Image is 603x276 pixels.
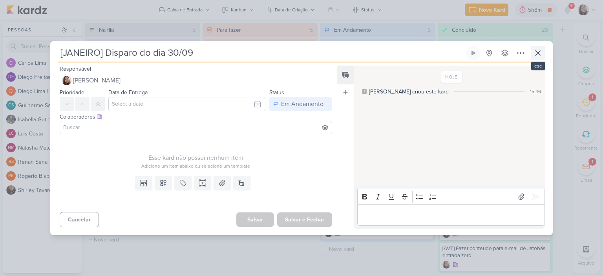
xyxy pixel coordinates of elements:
[62,76,71,85] img: Sharlene Khoury
[60,73,332,88] button: [PERSON_NAME]
[58,46,465,60] input: Kard Sem Título
[269,97,332,111] button: Em Andamento
[60,66,91,72] label: Responsável
[530,88,541,95] div: 15:46
[60,153,332,163] div: Esse kard não possui nenhum item
[60,212,99,227] button: Cancelar
[60,89,84,96] label: Prioridade
[269,89,284,96] label: Status
[369,88,449,96] div: [PERSON_NAME] criou este kard
[62,123,330,132] input: Buscar
[60,113,332,121] div: Colaboradores
[357,189,545,204] div: Editor toolbar
[73,76,121,85] span: [PERSON_NAME]
[108,89,148,96] label: Data de Entrega
[108,97,266,111] input: Select a date
[470,50,477,56] div: Ligar relógio
[531,62,545,70] div: esc
[60,163,332,170] div: Adicione um item abaixo ou selecione um template
[281,99,323,109] div: Em Andamento
[357,204,545,226] div: Editor editing area: main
